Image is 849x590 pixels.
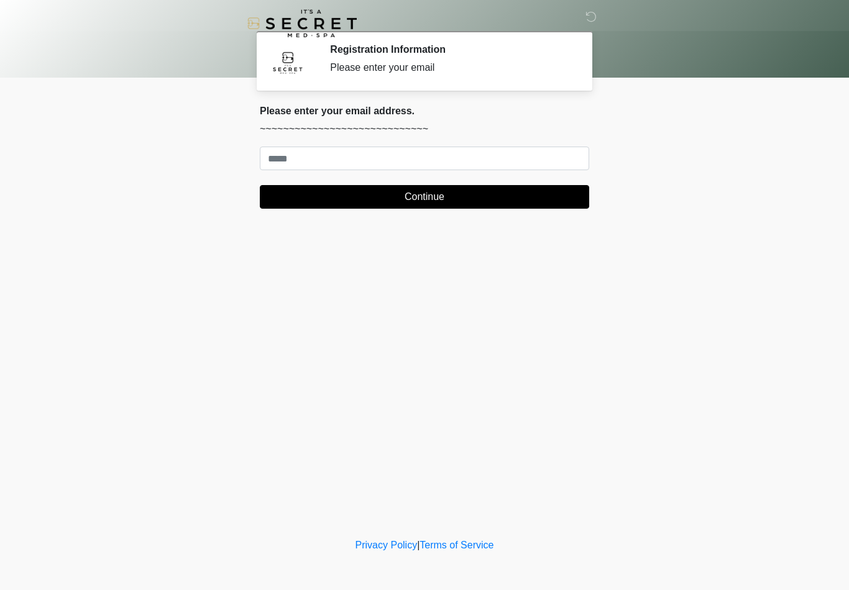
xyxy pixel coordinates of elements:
img: Agent Avatar [269,43,306,81]
a: Terms of Service [420,540,493,550]
div: Please enter your email [330,60,571,75]
a: | [417,540,420,550]
p: ~~~~~~~~~~~~~~~~~~~~~~~~~~~~~ [260,122,589,137]
h2: Registration Information [330,43,571,55]
h2: Please enter your email address. [260,105,589,117]
img: It's A Secret Med Spa Logo [247,9,357,37]
button: Continue [260,185,589,209]
a: Privacy Policy [356,540,418,550]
